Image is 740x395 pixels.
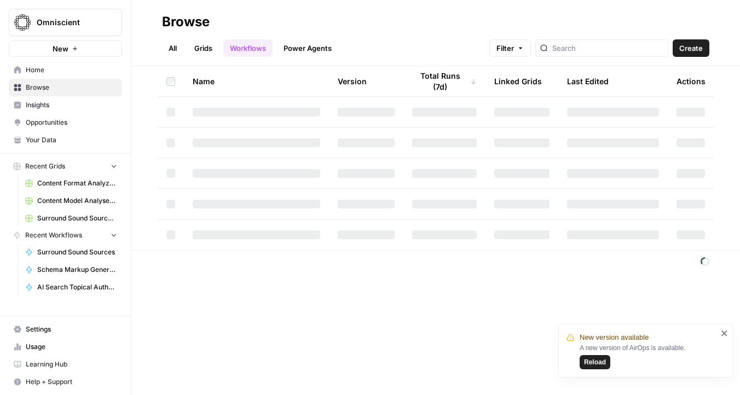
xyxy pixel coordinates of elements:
span: Schema Markup Generator [JSON] [37,265,117,275]
a: Browse [9,79,122,96]
span: Insights [26,100,117,110]
a: Insights [9,96,122,114]
div: Name [193,66,320,96]
span: Create [679,43,703,54]
span: Recent Grids [25,161,65,171]
button: New [9,40,122,57]
div: Total Runs (7d) [412,66,477,96]
button: close [721,329,729,338]
span: New [53,43,68,54]
a: Learning Hub [9,356,122,373]
span: Omniscient [37,17,103,28]
span: Help + Support [26,377,117,387]
a: Workflows [223,39,273,57]
button: Workspace: Omniscient [9,9,122,36]
span: Usage [26,342,117,352]
div: Version [338,66,367,96]
button: Help + Support [9,373,122,391]
span: Content Model Analyser + International [37,196,117,206]
button: Recent Grids [9,158,122,175]
a: Content Model Analyser + International [20,192,122,210]
span: Browse [26,83,117,92]
button: Recent Workflows [9,227,122,243]
a: Home [9,61,122,79]
span: Surround Sound Sources [37,247,117,257]
div: Actions [677,66,706,96]
a: Your Data [9,131,122,149]
span: Reload [584,357,606,367]
a: Content Format Analyzer Grid [20,175,122,192]
a: Settings [9,321,122,338]
div: A new version of AirOps is available. [580,343,718,369]
a: Schema Markup Generator [JSON] [20,261,122,278]
a: Surround Sound Sources Grid [20,210,122,227]
span: Content Format Analyzer Grid [37,178,117,188]
span: Recent Workflows [25,230,82,240]
a: Usage [9,338,122,356]
span: Surround Sound Sources Grid [37,213,117,223]
a: Grids [188,39,219,57]
span: Learning Hub [26,359,117,369]
a: Opportunities [9,114,122,131]
input: Search [552,43,663,54]
button: Reload [580,355,610,369]
a: AI Search Topical Authority [20,278,122,296]
img: Omniscient Logo [13,13,32,32]
span: Home [26,65,117,75]
a: Surround Sound Sources [20,243,122,261]
span: New version available [580,332,649,343]
div: Browse [162,13,210,31]
div: Linked Grids [494,66,542,96]
a: Power Agents [277,39,338,57]
button: Create [673,39,709,57]
div: Last Edited [567,66,609,96]
span: Settings [26,324,117,334]
a: All [162,39,183,57]
span: Your Data [26,135,117,145]
button: Filter [489,39,531,57]
span: Filter [496,43,514,54]
span: Opportunities [26,118,117,127]
span: AI Search Topical Authority [37,282,117,292]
